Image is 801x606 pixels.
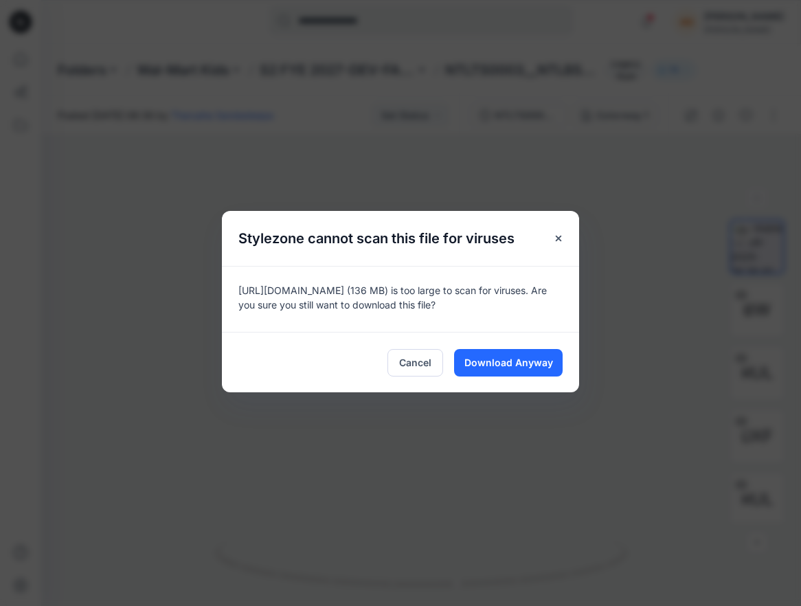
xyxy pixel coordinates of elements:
[222,266,579,332] div: [URL][DOMAIN_NAME] (136 MB) is too large to scan for viruses. Are you sure you still want to down...
[399,355,431,370] span: Cancel
[464,355,553,370] span: Download Anyway
[546,226,571,251] button: Close
[222,211,531,266] h5: Stylezone cannot scan this file for viruses
[387,349,443,377] button: Cancel
[454,349,563,377] button: Download Anyway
